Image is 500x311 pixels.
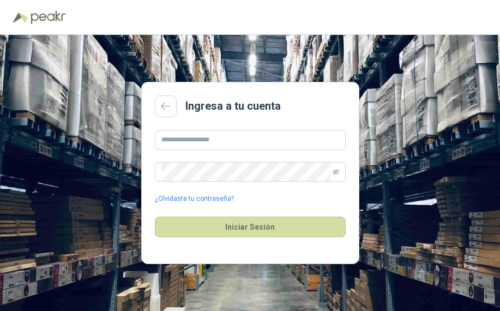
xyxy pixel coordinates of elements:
[155,194,234,204] a: ¿Olvidaste tu contraseña?
[13,12,28,23] img: Logo
[333,169,339,175] span: eye-invisible
[31,11,65,24] img: Peakr
[185,98,281,115] h2: Ingresa a tu cuenta
[155,217,346,237] button: Iniciar Sesión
